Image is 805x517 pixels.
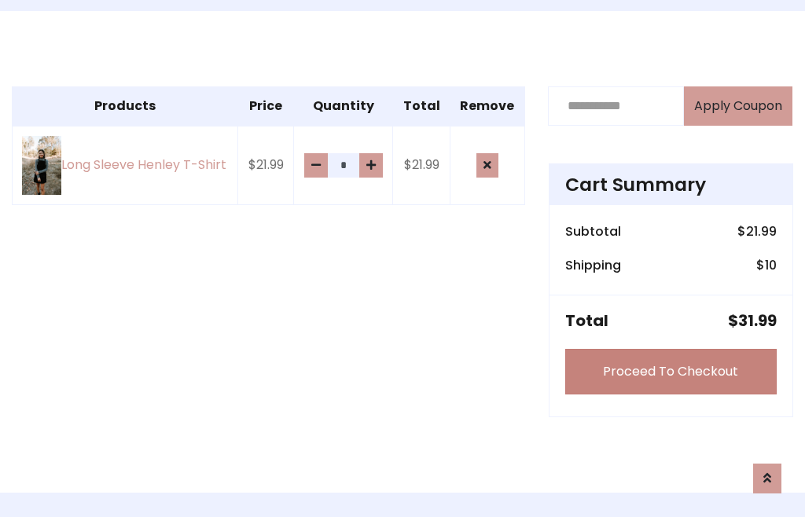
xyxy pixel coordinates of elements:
[565,174,777,196] h4: Cart Summary
[565,224,621,239] h6: Subtotal
[737,224,777,239] h6: $
[565,258,621,273] h6: Shipping
[238,126,294,205] td: $21.99
[746,222,777,240] span: 21.99
[393,86,450,126] th: Total
[765,256,777,274] span: 10
[756,258,777,273] h6: $
[728,311,777,330] h5: $
[294,86,393,126] th: Quantity
[565,349,777,394] a: Proceed To Checkout
[738,310,777,332] span: 31.99
[22,136,228,195] a: Long Sleeve Henley T-Shirt
[393,126,450,205] td: $21.99
[238,86,294,126] th: Price
[450,86,524,126] th: Remove
[13,86,238,126] th: Products
[684,86,792,126] button: Apply Coupon
[565,311,608,330] h5: Total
